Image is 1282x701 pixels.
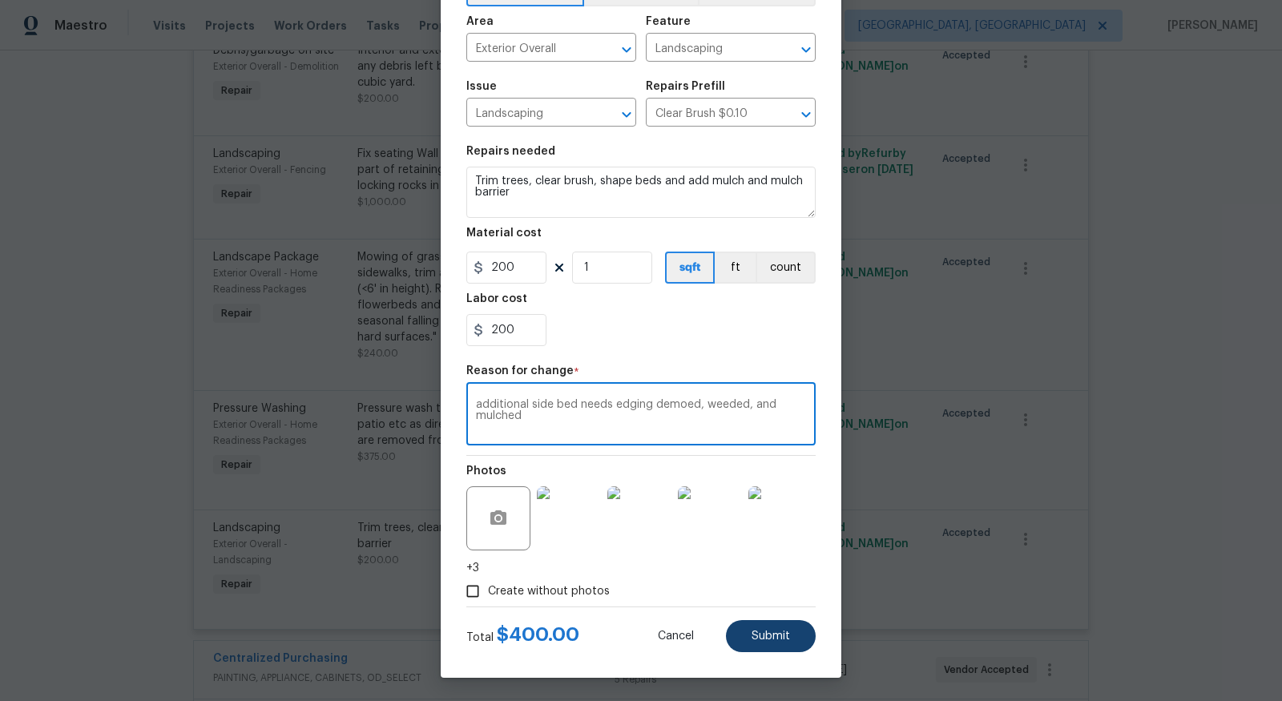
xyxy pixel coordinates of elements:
button: ft [715,252,756,284]
h5: Area [466,16,494,27]
button: Open [795,38,817,61]
h5: Labor cost [466,293,527,304]
h5: Photos [466,465,506,477]
button: count [756,252,816,284]
h5: Feature [646,16,691,27]
textarea: additional side bed needs edging demoed, weeded, and mulched [476,399,806,433]
button: Open [615,38,638,61]
button: Submit [726,620,816,652]
span: Submit [752,630,790,643]
span: Create without photos [488,583,610,600]
span: $ 400.00 [497,625,579,644]
h5: Repairs Prefill [646,81,725,92]
button: Cancel [632,620,720,652]
h5: Issue [466,81,497,92]
span: Cancel [658,630,694,643]
h5: Reason for change [466,365,574,377]
div: Total [466,626,579,646]
button: sqft [665,252,715,284]
textarea: Trim trees, clear brush, shape beds and add mulch and mulch barrier [466,167,816,218]
button: Open [615,103,638,126]
span: +3 [466,560,479,576]
h5: Material cost [466,228,542,239]
button: Open [795,103,817,126]
h5: Repairs needed [466,146,555,157]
